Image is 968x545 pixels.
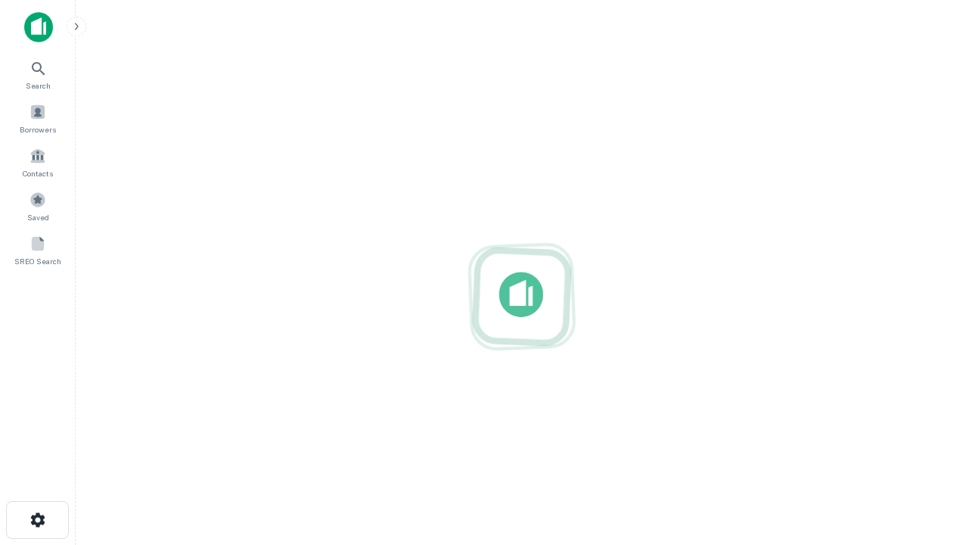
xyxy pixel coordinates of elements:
iframe: Chat Widget [892,424,968,497]
a: Contacts [5,142,71,182]
a: Saved [5,185,71,226]
span: Search [26,79,51,92]
img: capitalize-icon.png [24,12,53,42]
span: Saved [27,211,49,223]
a: SREO Search [5,229,71,270]
a: Search [5,54,71,95]
span: Contacts [23,167,53,179]
a: Borrowers [5,98,71,139]
span: SREO Search [14,255,61,267]
span: Borrowers [20,123,56,135]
